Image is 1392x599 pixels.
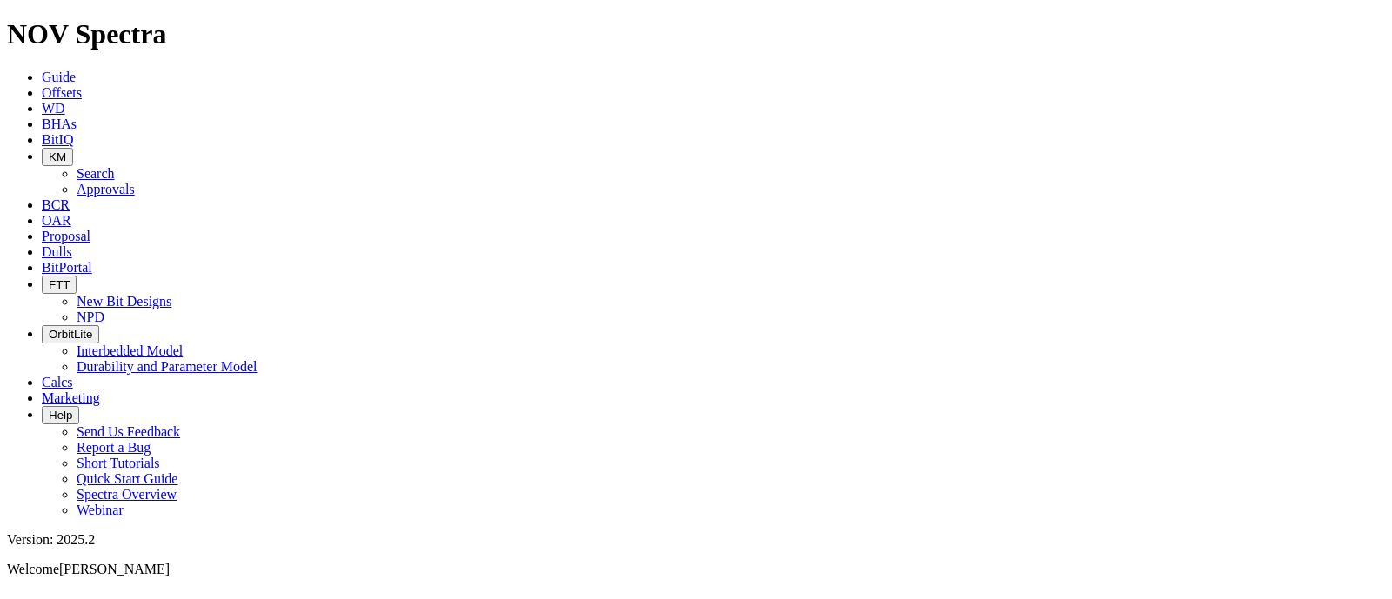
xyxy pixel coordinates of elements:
a: New Bit Designs [77,294,171,309]
span: OrbitLite [49,328,92,341]
a: Offsets [42,85,82,100]
a: Approvals [77,182,135,196]
a: Calcs [42,375,73,389]
a: Spectra Overview [77,487,177,502]
span: Help [49,409,72,422]
a: OAR [42,213,71,228]
a: Send Us Feedback [77,424,180,439]
a: Proposal [42,229,90,243]
button: Help [42,406,79,424]
a: Quick Start Guide [77,471,177,486]
a: BitPortal [42,260,92,275]
span: KM [49,150,66,163]
h1: NOV Spectra [7,18,1385,50]
a: Search [77,166,115,181]
a: Guide [42,70,76,84]
span: [PERSON_NAME] [59,562,170,576]
span: FTT [49,278,70,291]
a: Report a Bug [77,440,151,455]
button: OrbitLite [42,325,99,343]
a: Dulls [42,244,72,259]
button: FTT [42,276,77,294]
a: WD [42,101,65,116]
a: Interbedded Model [77,343,183,358]
a: BitIQ [42,132,73,147]
button: KM [42,148,73,166]
a: NPD [77,309,104,324]
p: Welcome [7,562,1385,577]
a: Marketing [42,390,100,405]
a: Durability and Parameter Model [77,359,258,374]
div: Version: 2025.2 [7,532,1385,548]
a: BHAs [42,116,77,131]
a: BCR [42,197,70,212]
a: Short Tutorials [77,456,160,470]
a: Webinar [77,502,124,517]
